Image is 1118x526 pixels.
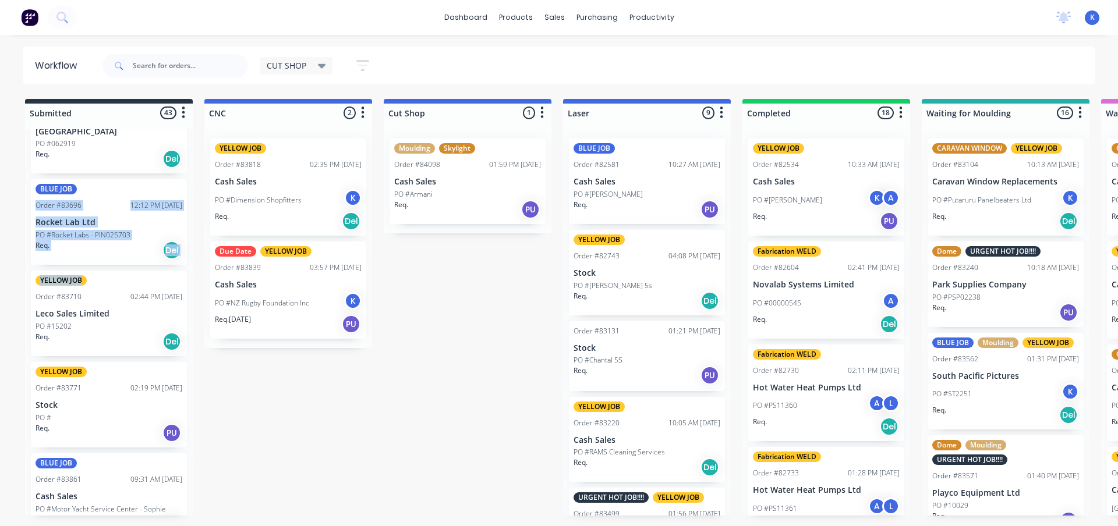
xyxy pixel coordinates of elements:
div: 10:33 AM [DATE] [848,159,900,170]
p: PO # [36,413,51,423]
p: Req. [574,291,588,301]
p: PO #15202 [36,321,72,332]
div: Order #84098 [394,159,440,170]
div: Order #83104 [932,159,978,170]
div: Fabrication WELDOrder #8260402:41 PM [DATE]Novalab Systems LimitedPO #00000545AReq.Del [748,241,904,339]
div: 12:12 PM [DATE] [130,200,182,211]
p: Hot Water Heat Pumps Ltd [753,485,900,495]
div: K [344,292,362,310]
div: Moulding [978,337,1018,348]
div: BLUE JOBOrder #8369612:12 PM [DATE]Rocket Lab LtdPO #Rocket Labs - PIN025703Req.Del [31,179,187,265]
div: PU [880,212,898,230]
div: PU [1059,303,1078,322]
input: Search for orders... [133,54,248,77]
div: YELLOW JOB [574,234,625,245]
div: purchasing [571,9,624,26]
p: Playco Equipment Ltd [932,488,1079,498]
div: BLUE JOB [932,337,974,348]
div: BLUE JOB [36,458,77,468]
div: Order #82743 [574,251,620,261]
div: BLUE JOB [574,143,615,154]
div: Moulding [965,440,1006,450]
div: 01:40 PM [DATE] [1027,471,1079,481]
p: PO #NZ Rugby Foundation Inc [215,298,309,308]
p: PO #PS11361 [753,503,797,514]
div: 03:57 PM [DATE] [310,262,362,273]
div: PU [700,200,719,219]
div: Del [880,315,898,333]
div: 04:08 PM [DATE] [668,251,720,261]
div: Del [342,212,360,230]
div: A [882,189,900,207]
p: PO #[PERSON_NAME] [574,189,643,200]
p: Req. [753,314,767,325]
div: 09:31 AM [DATE] [130,474,182,485]
div: A [868,497,886,515]
div: 02:11 PM [DATE] [848,365,900,376]
div: YELLOW JOBOrder #8322010:05 AM [DATE]Cash SalesPO #RAMS Cleaning ServicesReq.Del [569,397,725,482]
div: L [882,497,900,515]
p: Cash Sales [394,177,541,187]
p: Cash Sales [36,492,182,502]
p: Req. [574,365,588,376]
div: Fabrication WELD [753,452,821,462]
p: Req. [36,332,49,342]
div: YELLOW JOBOrder #8253410:33 AM [DATE]Cash SalesPO #[PERSON_NAME]KAReq.PU [748,138,904,236]
div: K [1062,383,1079,400]
p: Cash Sales [215,177,362,187]
div: Del [880,417,898,436]
div: Due DateYELLOW JOBOrder #8383903:57 PM [DATE]Cash SalesPO #NZ Rugby Foundation IncKReq.[DATE]PU [210,241,366,339]
div: URGENT HOT JOB!!!! [574,492,649,503]
p: [GEOGRAPHIC_DATA] [36,127,182,137]
p: Req. [DATE] [215,314,251,325]
div: Dome [932,440,961,450]
p: Cash Sales [753,177,900,187]
div: YELLOW JOB [36,367,87,377]
div: 01:28 PM [DATE] [848,468,900,478]
p: Cash Sales [574,177,720,187]
p: Req. [932,211,946,222]
div: [GEOGRAPHIC_DATA]PO #062919Req.Del [31,88,187,174]
div: Order #82604 [753,262,799,273]
div: URGENT HOT JOB!!!! [965,246,1041,257]
div: Order #83562 [932,354,978,364]
div: Order #83240 [932,262,978,273]
div: YELLOW JOB [215,143,266,154]
div: Del [162,150,181,168]
p: Req. [36,514,49,525]
div: Del [700,458,719,477]
div: Order #83839 [215,262,261,273]
p: Req. [36,423,49,433]
div: YELLOW JOB [753,143,804,154]
p: PO #[PERSON_NAME] 5s [574,280,652,291]
div: Due Date [215,246,256,257]
div: Order #83861 [36,474,82,485]
div: PU [521,200,540,219]
p: Novalab Systems Limited [753,280,900,290]
div: 01:56 PM [DATE] [668,509,720,519]
div: Del [1059,406,1078,424]
span: K [1090,12,1095,23]
p: Stock [574,343,720,353]
div: Order #83571 [932,471,978,481]
div: CARAVAN WINDOWYELLOW JOBOrder #8310410:13 AM [DATE]Caravan Window ReplacementsPO #Putaruru Panelb... [928,138,1084,236]
div: YELLOW JOBOrder #8371002:44 PM [DATE]Leco Sales LimitedPO #15202Req.Del [31,271,187,356]
div: YELLOW JOBOrder #8377102:19 PM [DATE]StockPO #Req.PU [31,362,187,447]
p: PO #062919 [36,138,76,149]
div: Order #83220 [574,418,620,428]
div: products [493,9,539,26]
p: PO #Armani [394,189,433,200]
div: YELLOW JOBOrder #8381802:35 PM [DATE]Cash SalesPO #Dimension ShopfittersKReq.Del [210,138,366,236]
div: PU [162,424,181,442]
div: Order #83818 [215,159,261,170]
div: YELLOW JOBOrder #8274304:08 PM [DATE]StockPO #[PERSON_NAME] 5sReq.Del [569,230,725,315]
div: BLUE JOB [36,184,77,194]
p: Caravan Window Replacements [932,177,1079,187]
div: K [868,189,886,207]
div: Moulding [394,143,435,154]
div: YELLOW JOB [36,275,87,286]
p: PO #00000545 [753,298,801,308]
p: Req. [932,303,946,313]
p: Req. [932,405,946,415]
div: 10:18 AM [DATE] [1027,262,1079,273]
